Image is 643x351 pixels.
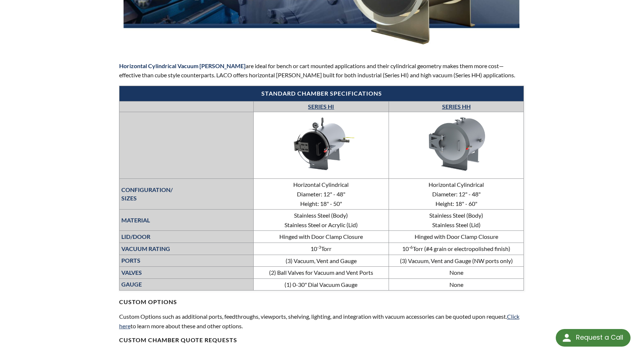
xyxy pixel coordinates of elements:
th: GAUGE [119,278,254,291]
a: SERIES HH [442,103,471,110]
th: LID/DOOR [119,231,254,243]
td: Stainless Steel (Body) Stainless Steel (Lid) [389,210,524,231]
p: are ideal for bench or cart mounted applications and their cylindrical geometry makes them more c... [119,61,524,80]
div: Request a Call [576,329,623,346]
td: (1) 0-30" Dial Vacuum Gauge [254,278,389,291]
div: Request a Call [556,329,631,347]
th: MATERIAL [119,210,254,231]
td: 10 Torr [254,243,389,255]
td: 10 Torr (#4 grain or electropolished finish) [389,243,524,255]
strong: Horizontal Cylindrical Vacuum [PERSON_NAME] [119,62,246,69]
img: Series CC—Cube Chambers [266,113,376,175]
sup: -3 [317,244,321,250]
th: VALVES [119,267,254,279]
td: (2) Ball Valves for Vacuum and Vent Ports [254,267,389,279]
a: Click here [119,313,519,329]
sup: -6 [409,244,413,250]
h4: Custom chamber QUOTe requests [119,336,524,344]
td: Horizontal Cylindrical Diameter: 12" - 48" Height: 18" - 50" [254,179,389,210]
td: Hinged with Door Clamp Closure [254,231,389,243]
th: CONFIGURATION/ SIZES [119,179,254,210]
td: Hinged with Door Clamp Closure [389,231,524,243]
th: PORTS [119,255,254,267]
td: (3) Vacuum, Vent and Gauge (NW ports only) [389,255,524,267]
h4: Standard chamber specifications [123,90,520,97]
th: VACUUM RATING [119,243,254,255]
img: round button [561,332,573,344]
a: SERIES HI [308,103,334,110]
td: Horizontal Cylindrical Diameter: 12" - 48" Height: 18" - 60" [389,179,524,210]
p: Custom Options such as additional ports, feedthroughs, viewports, shelving, lighting, and integra... [119,312,524,330]
td: Stainless Steel (Body) Stainless Steel or Acrylic (Lid) [254,210,389,231]
td: None [389,267,524,279]
img: LVC2430-3312-HH.jpg [401,113,511,175]
td: (3) Vacuum, Vent and Gauge [254,255,389,267]
td: None [389,278,524,291]
h4: CUSTOM OPTIONS [119,291,524,306]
